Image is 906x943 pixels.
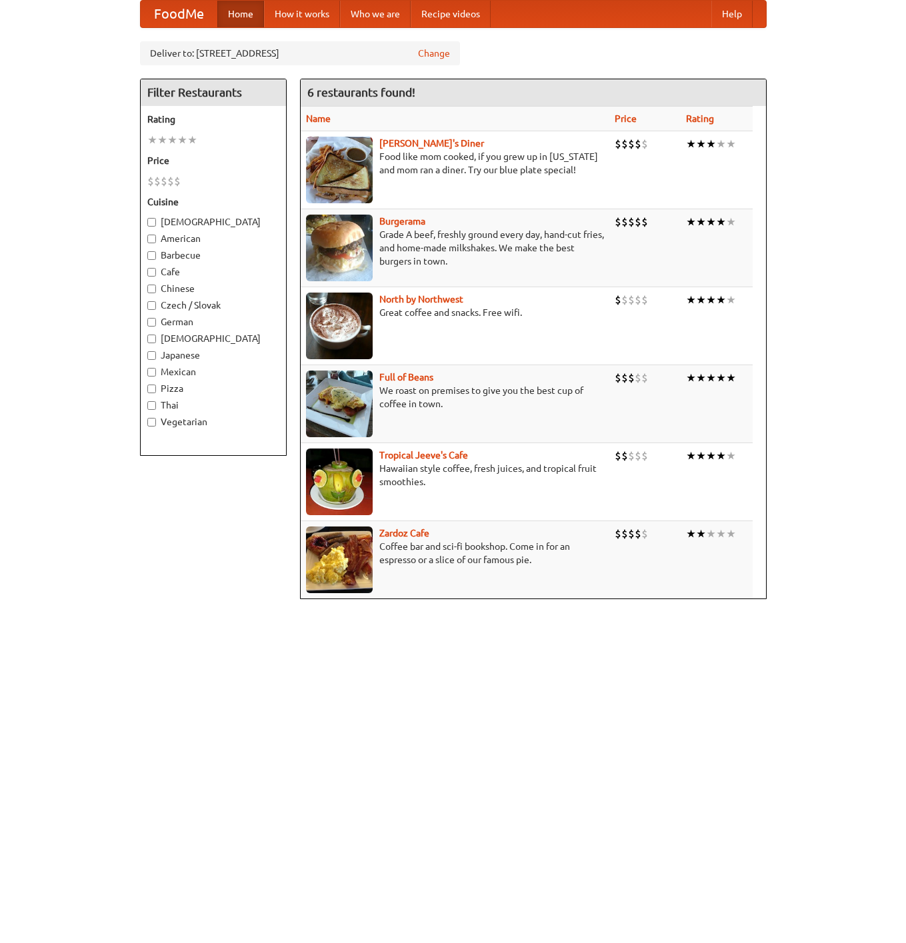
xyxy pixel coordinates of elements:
[621,293,628,307] li: $
[147,315,279,329] label: German
[641,371,648,385] li: $
[641,526,648,541] li: $
[147,282,279,295] label: Chinese
[726,449,736,463] li: ★
[306,540,604,566] p: Coffee bar and sci-fi bookshop. Come in for an espresso or a slice of our famous pie.
[716,526,726,541] li: ★
[615,449,621,463] li: $
[621,526,628,541] li: $
[174,174,181,189] li: $
[306,462,604,488] p: Hawaiian style coffee, fresh juices, and tropical fruit smoothies.
[628,526,635,541] li: $
[306,150,604,177] p: Food like mom cooked, if you grew up in [US_STATE] and mom ran a diner. Try our blue plate special!
[147,299,279,312] label: Czech / Slovak
[147,133,157,147] li: ★
[306,526,373,593] img: zardoz.jpg
[615,293,621,307] li: $
[306,384,604,411] p: We roast on premises to give you the best cup of coffee in town.
[141,1,217,27] a: FoodMe
[628,371,635,385] li: $
[147,318,156,327] input: German
[147,249,279,262] label: Barbecue
[379,138,484,149] a: [PERSON_NAME]'s Diner
[628,293,635,307] li: $
[696,371,706,385] li: ★
[706,371,716,385] li: ★
[147,418,156,427] input: Vegetarian
[147,365,279,379] label: Mexican
[379,294,463,305] a: North by Northwest
[147,285,156,293] input: Chinese
[726,293,736,307] li: ★
[340,1,411,27] a: Who we are
[635,293,641,307] li: $
[306,228,604,268] p: Grade A beef, freshly ground every day, hand-cut fries, and home-made milkshakes. We make the bes...
[696,215,706,229] li: ★
[615,371,621,385] li: $
[635,137,641,151] li: $
[696,449,706,463] li: ★
[706,526,716,541] li: ★
[635,526,641,541] li: $
[147,251,156,260] input: Barbecue
[147,415,279,429] label: Vegetarian
[635,371,641,385] li: $
[141,79,286,106] h4: Filter Restaurants
[641,293,648,307] li: $
[726,215,736,229] li: ★
[379,450,468,461] a: Tropical Jeeve's Cafe
[187,133,197,147] li: ★
[686,449,696,463] li: ★
[706,137,716,151] li: ★
[147,235,156,243] input: American
[379,216,425,227] a: Burgerama
[147,368,156,377] input: Mexican
[615,215,621,229] li: $
[716,215,726,229] li: ★
[686,526,696,541] li: ★
[716,137,726,151] li: ★
[726,526,736,541] li: ★
[306,293,373,359] img: north.jpg
[615,137,621,151] li: $
[696,137,706,151] li: ★
[716,293,726,307] li: ★
[411,1,491,27] a: Recipe videos
[621,449,628,463] li: $
[686,293,696,307] li: ★
[306,215,373,281] img: burgerama.jpg
[147,154,279,167] h5: Price
[147,113,279,126] h5: Rating
[306,449,373,515] img: jeeves.jpg
[147,301,156,310] input: Czech / Slovak
[167,174,174,189] li: $
[147,195,279,209] h5: Cuisine
[379,372,433,383] a: Full of Beans
[628,215,635,229] li: $
[628,449,635,463] li: $
[154,174,161,189] li: $
[147,351,156,360] input: Japanese
[696,293,706,307] li: ★
[307,86,415,99] ng-pluralize: 6 restaurants found!
[641,215,648,229] li: $
[177,133,187,147] li: ★
[306,306,604,319] p: Great coffee and snacks. Free wifi.
[711,1,753,27] a: Help
[161,174,167,189] li: $
[306,113,331,124] a: Name
[147,349,279,362] label: Japanese
[147,385,156,393] input: Pizza
[379,528,429,538] a: Zardoz Cafe
[706,215,716,229] li: ★
[147,382,279,395] label: Pizza
[147,401,156,410] input: Thai
[686,113,714,124] a: Rating
[641,449,648,463] li: $
[140,41,460,65] div: Deliver to: [STREET_ADDRESS]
